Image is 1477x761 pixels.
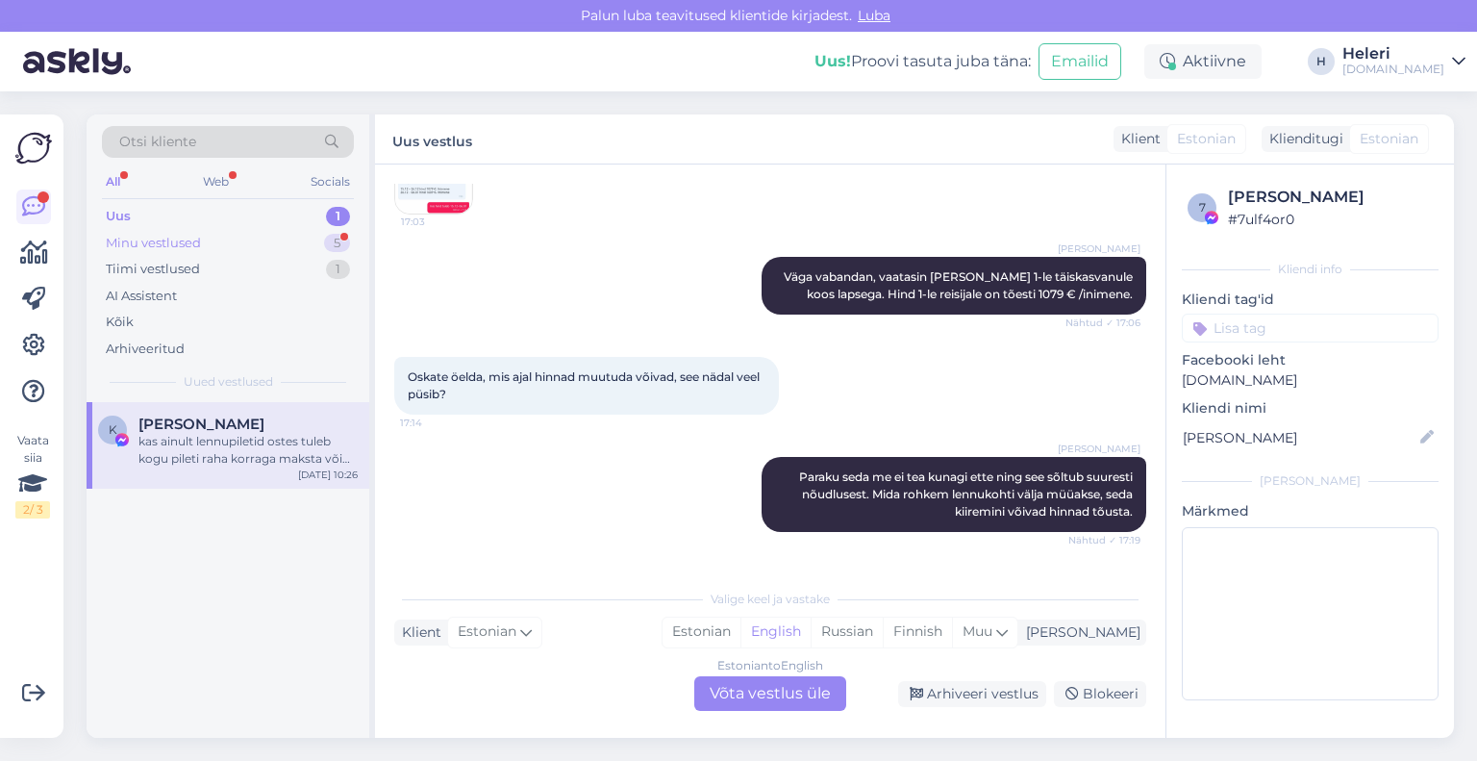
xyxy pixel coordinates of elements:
[799,469,1136,519] span: Paraku seda me ei tea kunagi ette ning see sõltub suuresti nõudlusest. Mida rohkem lennukohti väl...
[1342,62,1444,77] div: [DOMAIN_NAME]
[1342,46,1444,62] div: Heleri
[1360,129,1418,149] span: Estonian
[15,501,50,519] div: 2 / 3
[1058,442,1140,456] span: [PERSON_NAME]
[1058,241,1140,256] span: [PERSON_NAME]
[1228,209,1433,230] div: # 7ulf4or0
[392,126,472,152] label: Uus vestlus
[814,50,1031,73] div: Proovi tasuta juba täna:
[784,269,1136,301] span: Väga vabandan, vaatasin [PERSON_NAME] 1-le täiskasvanule koos lapsega. Hind 1-le reisijale on tõe...
[1183,427,1416,448] input: Lisa nimi
[1182,261,1439,278] div: Kliendi info
[298,468,358,482] div: [DATE] 10:26
[811,618,883,647] div: Russian
[400,416,472,430] span: 17:14
[1308,48,1335,75] div: H
[1228,186,1433,209] div: [PERSON_NAME]
[1182,398,1439,419] p: Kliendi nimi
[326,260,350,279] div: 1
[1182,501,1439,521] p: Märkmed
[326,207,350,226] div: 1
[119,132,196,152] span: Otsi kliente
[1018,622,1140,643] div: [PERSON_NAME]
[408,369,763,401] span: Oskate öelda, mis ajal hinnad muutuda võivad, see nädal veel püsib?
[106,207,131,226] div: Uus
[1114,129,1161,149] div: Klient
[694,676,846,711] div: Võta vestlus üle
[458,621,516,643] span: Estonian
[15,130,52,166] img: Askly Logo
[394,622,441,643] div: Klient
[1182,472,1439,490] div: [PERSON_NAME]
[138,433,358,468] div: kas ainult lennupiletid ostes tuleb kogu pileti raha korraga maksta või kehtib ka see 15% algselt...
[1262,129,1343,149] div: Klienditugi
[394,591,1146,608] div: Valige keel ja vastake
[717,657,823,674] div: Estonian to English
[663,618,740,647] div: Estonian
[106,340,185,359] div: Arhiveeritud
[1182,290,1439,310] p: Kliendi tag'id
[1177,129,1236,149] span: Estonian
[1065,316,1140,330] span: Nähtud ✓ 17:06
[898,681,1046,707] div: Arhiveeri vestlus
[1144,44,1262,79] div: Aktiivne
[963,622,992,640] span: Muu
[1342,46,1465,77] a: Heleri[DOMAIN_NAME]
[814,52,851,70] b: Uus!
[138,416,264,433] span: Kristi Tohvri
[109,422,117,437] span: K
[1199,200,1206,215] span: 7
[106,313,134,332] div: Kõik
[1182,350,1439,370] p: Facebooki leht
[1182,370,1439,391] p: [DOMAIN_NAME]
[106,287,177,306] div: AI Assistent
[1039,43,1121,80] button: Emailid
[401,215,473,229] span: 17:03
[307,169,354,194] div: Socials
[106,260,200,279] div: Tiimi vestlused
[1068,533,1140,547] span: Nähtud ✓ 17:19
[199,169,233,194] div: Web
[324,234,350,253] div: 5
[1054,681,1146,707] div: Blokeeri
[883,618,952,647] div: Finnish
[102,169,124,194] div: All
[15,432,50,519] div: Vaata siia
[740,618,811,647] div: English
[1182,314,1439,342] input: Lisa tag
[852,7,896,24] span: Luba
[106,234,201,253] div: Minu vestlused
[184,373,273,391] span: Uued vestlused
